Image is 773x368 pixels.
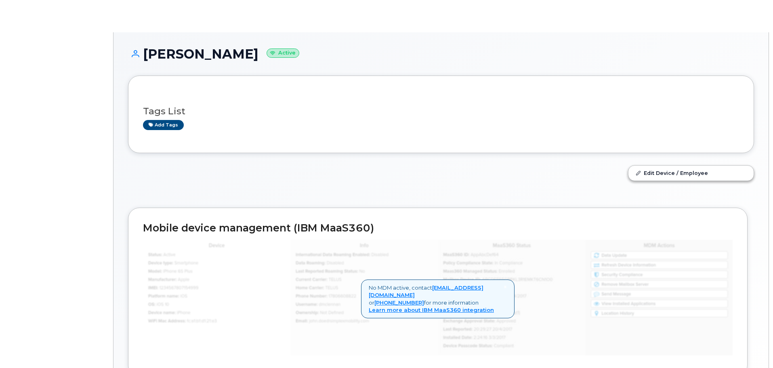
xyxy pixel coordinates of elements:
[504,284,507,290] a: Close
[143,106,739,116] h3: Tags List
[361,280,515,318] div: No MDM active, contact or for more information
[143,120,184,130] a: Add tags
[504,283,507,290] span: ×
[374,299,424,306] a: [PHONE_NUMBER]
[143,223,733,234] h2: Mobile device management (IBM MaaS360)
[128,47,754,61] h1: [PERSON_NAME]
[143,240,733,355] img: mdm_maas360_data_lg-147edf4ce5891b6e296acbe60ee4acd306360f73f278574cfef86ac192ea0250.jpg
[267,48,299,58] small: Active
[628,166,754,180] a: Edit Device / Employee
[369,307,494,313] a: Learn more about IBM MaaS360 integration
